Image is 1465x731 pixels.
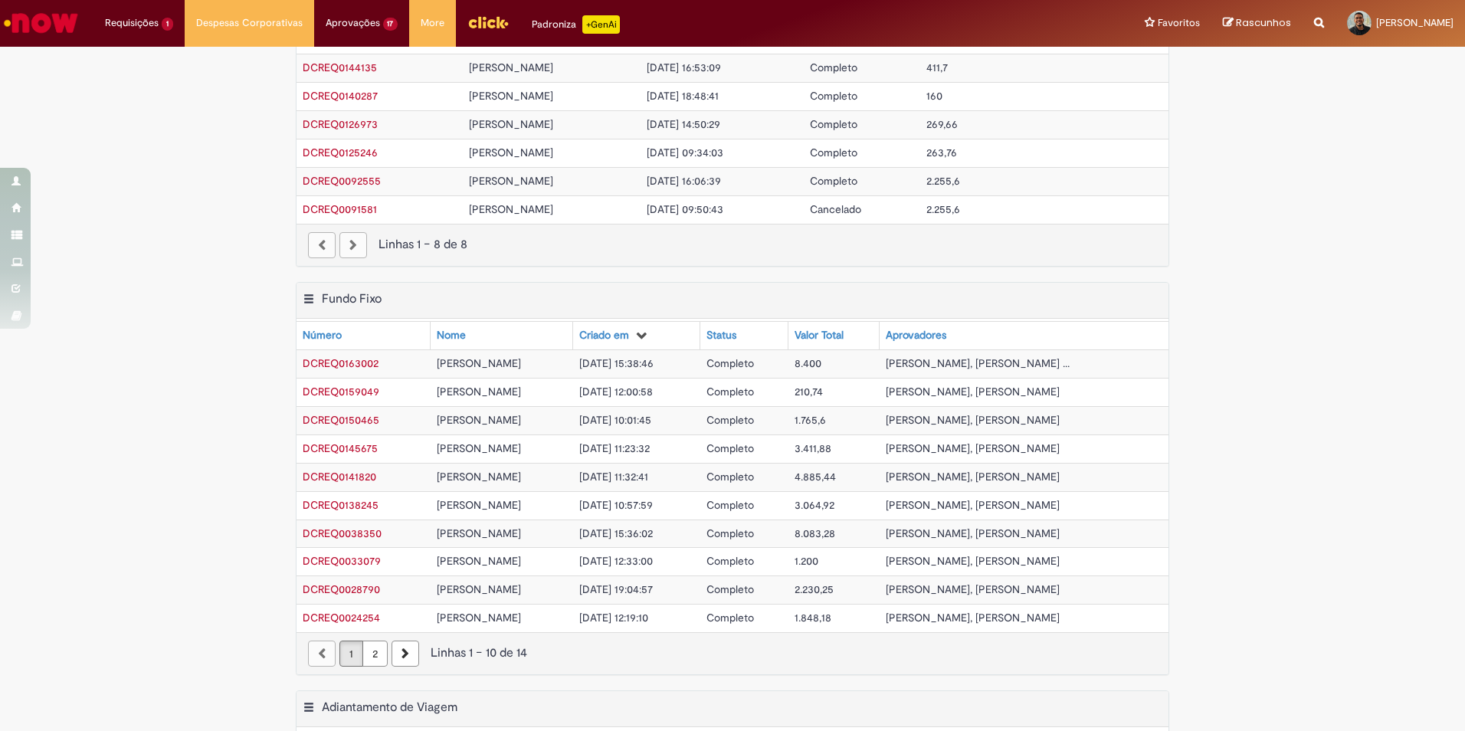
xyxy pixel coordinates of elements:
span: [PERSON_NAME], [PERSON_NAME] [886,470,1060,484]
span: [PERSON_NAME] [437,611,521,624]
span: [PERSON_NAME], [PERSON_NAME] [886,441,1060,455]
a: Abrir Registro: DCREQ0150465 [303,413,379,427]
span: 3.064,92 [795,498,834,512]
span: 2.255,6 [926,202,960,216]
a: Abrir Registro: DCREQ0028790 [303,582,380,596]
span: DCREQ0028790 [303,582,380,596]
div: Valor Total [795,328,844,343]
span: [DATE] 11:32:41 [579,470,648,484]
span: Completo [706,498,754,512]
a: Abrir Registro: DCREQ0159049 [303,385,379,398]
span: [PERSON_NAME], [PERSON_NAME] [886,526,1060,540]
span: [PERSON_NAME], [PERSON_NAME] [886,413,1060,427]
a: Próxima página [392,641,419,667]
span: Completo [810,89,857,103]
span: DCREQ0145675 [303,441,378,455]
span: 17 [383,18,398,31]
span: [PERSON_NAME], [PERSON_NAME] [886,611,1060,624]
span: [PERSON_NAME], [PERSON_NAME] ... [886,356,1070,370]
span: [DATE] 10:01:45 [579,413,651,427]
span: DCREQ0092555 [303,174,381,188]
span: 210,74 [795,385,823,398]
span: Completo [706,526,754,540]
h2: Adiantamento de Viagem [322,700,457,716]
span: Cancelado [810,202,861,216]
span: [PERSON_NAME] [469,61,553,74]
span: DCREQ0159049 [303,385,379,398]
button: Fundo Fixo Menu de contexto [303,291,315,311]
span: [PERSON_NAME] [469,146,553,159]
span: 1.848,18 [795,611,831,624]
span: DCREQ0140287 [303,89,378,103]
div: Número [303,328,342,343]
span: [PERSON_NAME] [437,470,521,484]
span: DCREQ0141820 [303,470,376,484]
span: [PERSON_NAME], [PERSON_NAME] [886,554,1060,568]
img: click_logo_yellow_360x200.png [467,11,509,34]
div: Status [706,328,736,343]
span: 1.200 [795,554,818,568]
span: [DATE] 15:36:02 [579,526,653,540]
div: Linhas 1 − 8 de 8 [308,236,1157,254]
span: [PERSON_NAME], [PERSON_NAME] [886,385,1060,398]
span: [PERSON_NAME] [437,582,521,596]
span: Completo [810,61,857,74]
span: DCREQ0024254 [303,611,380,624]
a: Abrir Registro: DCREQ0145675 [303,441,378,455]
a: Abrir Registro: DCREQ0092555 [303,174,381,188]
span: Completo [706,413,754,427]
a: Rascunhos [1223,16,1291,31]
span: DCREQ0144135 [303,61,377,74]
span: Completo [706,356,754,370]
a: Abrir Registro: DCREQ0033079 [303,554,381,568]
span: DCREQ0163002 [303,356,379,370]
span: Completo [706,441,754,455]
a: Abrir Registro: DCREQ0024254 [303,611,380,624]
span: [DATE] 09:34:03 [647,146,723,159]
span: Completo [706,385,754,398]
span: [DATE] 12:19:10 [579,611,648,624]
span: [PERSON_NAME] [469,202,553,216]
a: Abrir Registro: DCREQ0091581 [303,202,377,216]
span: 8.083,28 [795,526,835,540]
span: DCREQ0138245 [303,498,379,512]
span: [PERSON_NAME] [437,356,521,370]
span: [DATE] 18:48:41 [647,89,719,103]
div: Padroniza [532,15,620,34]
a: Página 2 [362,641,388,667]
span: Requisições [105,15,159,31]
span: [PERSON_NAME] [437,385,521,398]
span: 2.230,25 [795,582,834,596]
span: [DATE] 16:53:09 [647,61,721,74]
span: 269,66 [926,117,958,131]
a: Abrir Registro: DCREQ0141820 [303,470,376,484]
span: [DATE] 16:06:39 [647,174,721,188]
span: [DATE] 11:23:32 [579,441,650,455]
span: Rascunhos [1236,15,1291,30]
span: 263,76 [926,146,957,159]
span: 1 [162,18,173,31]
span: Completo [810,174,857,188]
span: 411,7 [926,61,948,74]
span: [DATE] 15:38:46 [579,356,654,370]
span: DCREQ0126973 [303,117,378,131]
span: [PERSON_NAME] [469,89,553,103]
span: [PERSON_NAME] [437,441,521,455]
nav: paginação [297,224,1168,266]
button: Adiantamento de Viagem Menu de contexto [303,700,315,720]
span: 2.255,6 [926,174,960,188]
span: DCREQ0091581 [303,202,377,216]
span: DCREQ0038350 [303,526,382,540]
span: Completo [706,554,754,568]
span: Completo [706,582,754,596]
div: Criado em [579,328,629,343]
span: 8.400 [795,356,821,370]
h2: Fundo Fixo [322,291,382,306]
span: [DATE] 09:50:43 [647,202,723,216]
a: Abrir Registro: DCREQ0163002 [303,356,379,370]
nav: paginação [297,632,1168,674]
a: Abrir Registro: DCREQ0125246 [303,146,378,159]
span: Completo [810,146,857,159]
span: [PERSON_NAME] [437,526,521,540]
img: ServiceNow [2,8,80,38]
